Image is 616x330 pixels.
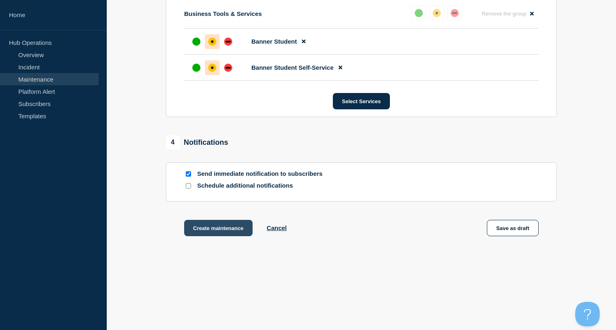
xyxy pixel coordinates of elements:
iframe: Help Scout Beacon - Open [575,302,600,326]
span: Banner Student [251,38,297,45]
div: affected [208,64,216,72]
div: up [192,64,200,72]
div: down [224,38,232,46]
span: Banner Student Self-Service [251,64,334,71]
input: Schedule additional notifications [186,183,191,188]
button: affected [429,6,444,20]
button: down [447,6,462,20]
button: Save as draft [487,220,539,236]
div: up [192,38,200,46]
div: affected [433,9,441,17]
span: 4 [166,135,180,149]
div: down [224,64,232,72]
button: Remove the group [477,6,539,22]
input: Send immediate notification to subscribers [186,171,191,177]
p: Business Tools & Services [184,10,262,17]
div: down [451,9,459,17]
button: up [411,6,426,20]
div: up [415,9,423,17]
span: Remove the group [482,11,526,17]
p: Schedule additional notifications [197,182,328,190]
button: Cancel [267,224,287,231]
div: affected [208,38,216,46]
div: Notifications [166,135,228,149]
button: Select Services [333,93,389,109]
p: Send immediate notification to subscribers [197,170,328,178]
button: Create maintenance [184,220,253,236]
